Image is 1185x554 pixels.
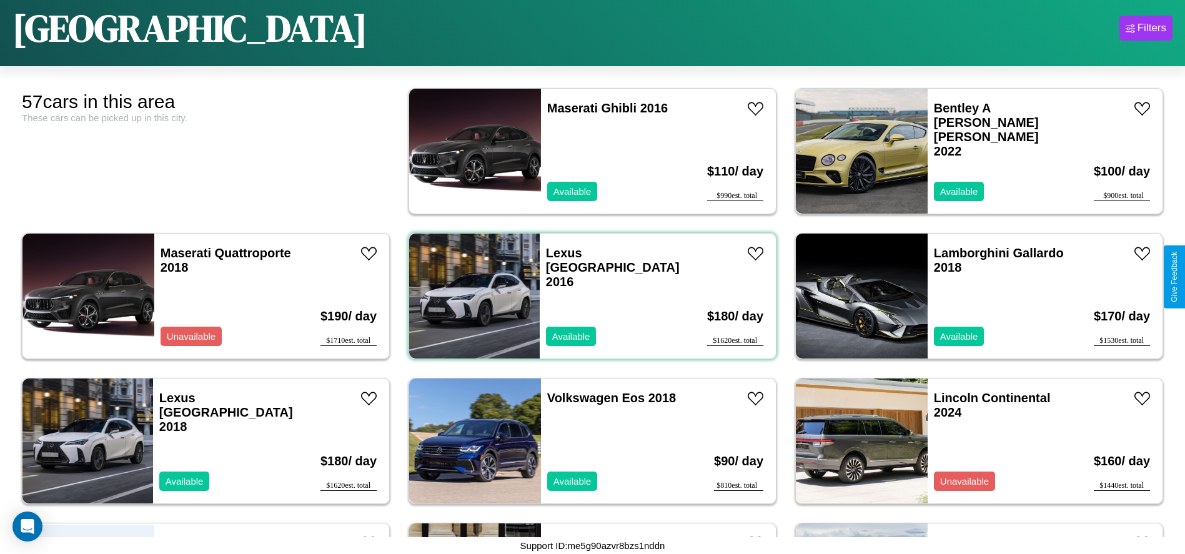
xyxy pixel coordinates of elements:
[320,297,377,336] h3: $ 190 / day
[320,442,377,481] h3: $ 180 / day
[161,536,287,550] a: Chevrolet Cruze 2024
[934,536,1048,550] a: Tesla Model X 2024
[934,246,1064,274] a: Lamborghini Gallardo 2018
[553,473,592,490] p: Available
[22,91,390,112] div: 57 cars in this area
[707,152,763,191] h3: $ 110 / day
[1094,152,1150,191] h3: $ 100 / day
[12,2,367,54] h1: [GEOGRAPHIC_DATA]
[1094,481,1150,491] div: $ 1440 est. total
[1094,297,1150,336] h3: $ 170 / day
[1094,442,1150,481] h3: $ 160 / day
[520,537,665,554] p: Support ID: me5g90azvr8bzs1nddn
[940,473,989,490] p: Unavailable
[12,512,42,542] div: Open Intercom Messenger
[934,101,1039,158] a: Bentley A [PERSON_NAME] [PERSON_NAME] 2022
[714,442,763,481] h3: $ 90 / day
[547,101,668,115] a: Maserati Ghibli 2016
[546,246,680,289] a: Lexus [GEOGRAPHIC_DATA] 2016
[707,336,763,346] div: $ 1620 est. total
[167,328,216,345] p: Unavailable
[22,112,390,123] div: These cars can be picked up in this city.
[161,246,291,274] a: Maserati Quattroporte 2018
[934,391,1051,419] a: Lincoln Continental 2024
[940,183,978,200] p: Available
[1094,336,1150,346] div: $ 1530 est. total
[320,336,377,346] div: $ 1710 est. total
[320,481,377,491] div: $ 1620 est. total
[714,481,763,491] div: $ 810 est. total
[1138,22,1166,34] div: Filters
[707,191,763,201] div: $ 990 est. total
[159,391,293,433] a: Lexus [GEOGRAPHIC_DATA] 2018
[547,391,676,405] a: Volkswagen Eos 2018
[940,328,978,345] p: Available
[166,473,204,490] p: Available
[707,297,763,336] h3: $ 180 / day
[547,536,667,550] a: Alfa Romeo 4C 2014
[553,183,592,200] p: Available
[1094,191,1150,201] div: $ 900 est. total
[552,328,590,345] p: Available
[1170,252,1179,302] div: Give Feedback
[1119,16,1173,41] button: Filters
